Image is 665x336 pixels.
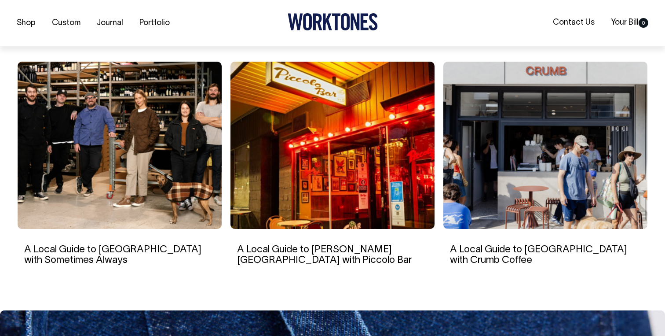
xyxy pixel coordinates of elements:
[443,62,647,229] img: A Local Guide to Newcastle with Crumb Coffee
[450,245,627,265] a: A Local Guide to [GEOGRAPHIC_DATA] with Crumb Coffee
[18,62,222,229] img: A Local Guide to Adelaide with Sometimes Always
[48,16,84,30] a: Custom
[230,62,435,229] img: A Local Guide to Potts Point with Piccolo Bar
[93,16,127,30] a: Journal
[136,16,173,30] a: Portfolio
[549,15,598,30] a: Contact Us
[24,245,201,265] a: A Local Guide to [GEOGRAPHIC_DATA] with Sometimes Always
[13,16,39,30] a: Shop
[237,245,412,265] a: A Local Guide to [PERSON_NAME][GEOGRAPHIC_DATA] with Piccolo Bar
[607,15,652,30] a: Your Bill0
[639,18,648,28] span: 0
